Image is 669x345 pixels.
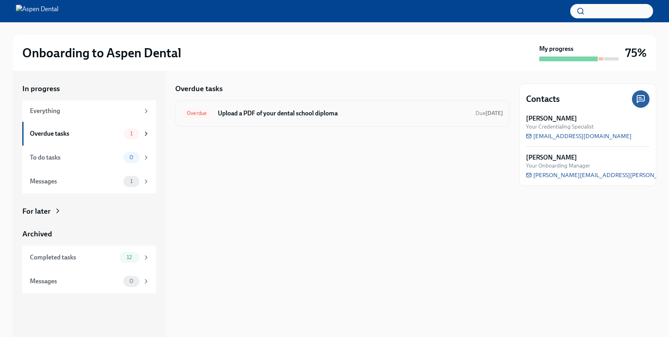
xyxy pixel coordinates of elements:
[30,129,120,138] div: Overdue tasks
[30,177,120,186] div: Messages
[526,114,577,123] strong: [PERSON_NAME]
[475,110,503,117] span: Due
[175,84,223,94] h5: Overdue tasks
[30,277,120,286] div: Messages
[526,123,594,131] span: Your Credentialing Specialist
[182,110,211,116] span: Overdue
[22,45,181,61] h2: Onboarding to Aspen Dental
[16,5,59,18] img: Aspen Dental
[22,146,156,170] a: To do tasks0
[22,246,156,269] a: Completed tasks12
[526,162,590,170] span: Your Onboarding Manager
[526,93,560,105] h4: Contacts
[125,278,138,284] span: 0
[182,107,503,120] a: OverdueUpload a PDF of your dental school diplomaDue[DATE]
[526,132,632,140] a: [EMAIL_ADDRESS][DOMAIN_NAME]
[22,84,156,94] a: In progress
[22,206,51,216] div: For later
[22,206,156,216] a: For later
[30,153,120,162] div: To do tasks
[625,46,647,60] h3: 75%
[122,254,137,260] span: 12
[125,154,138,160] span: 0
[22,269,156,293] a: Messages0
[218,109,469,118] h6: Upload a PDF of your dental school diploma
[22,170,156,193] a: Messages1
[22,100,156,122] a: Everything
[539,45,573,53] strong: My progress
[30,253,116,262] div: Completed tasks
[125,178,137,184] span: 1
[22,122,156,146] a: Overdue tasks1
[526,153,577,162] strong: [PERSON_NAME]
[22,229,156,239] a: Archived
[30,107,139,115] div: Everything
[125,131,137,136] span: 1
[475,109,503,117] span: October 2nd, 2025 08:00
[485,110,503,117] strong: [DATE]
